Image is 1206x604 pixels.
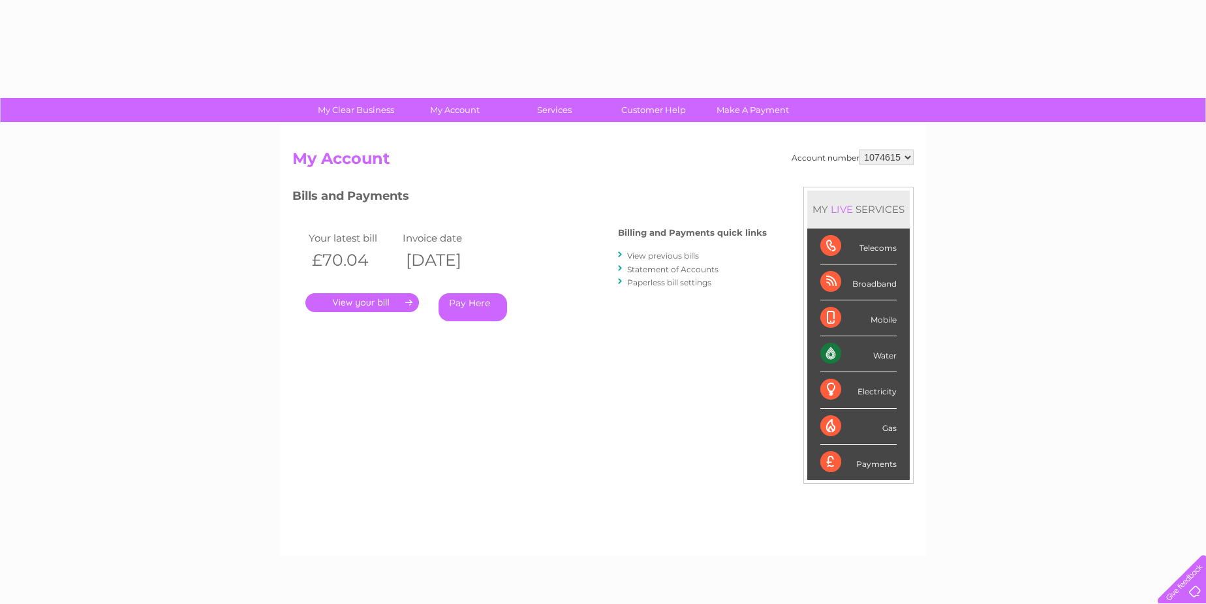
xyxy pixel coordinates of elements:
td: Your latest bill [305,229,399,247]
div: MY SERVICES [807,191,910,228]
h4: Billing and Payments quick links [618,228,767,238]
a: My Clear Business [302,98,410,122]
a: Make A Payment [699,98,807,122]
a: Paperless bill settings [627,278,711,287]
a: Services [501,98,608,122]
a: Statement of Accounts [627,264,719,274]
div: Broadband [820,264,897,300]
a: Customer Help [600,98,707,122]
div: Telecoms [820,229,897,264]
a: View previous bills [627,251,699,261]
h3: Bills and Payments [292,187,767,210]
div: Mobile [820,300,897,336]
div: LIVE [828,203,856,215]
div: Account number [792,150,914,165]
div: Electricity [820,372,897,408]
a: . [305,293,419,312]
div: Payments [820,445,897,480]
div: Water [820,336,897,372]
a: My Account [401,98,509,122]
th: £70.04 [305,247,399,274]
a: Pay Here [439,293,507,321]
th: [DATE] [399,247,493,274]
h2: My Account [292,150,914,174]
td: Invoice date [399,229,493,247]
div: Gas [820,409,897,445]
